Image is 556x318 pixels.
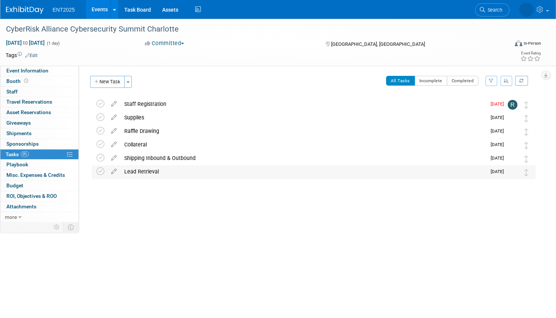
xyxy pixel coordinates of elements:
img: Randy McDonald [508,100,517,110]
span: Tasks [6,151,29,157]
i: Move task [524,128,528,136]
span: 0% [21,151,29,157]
a: edit [107,114,121,121]
a: Shipments [0,128,78,139]
a: Refresh [515,76,528,86]
a: Asset Reservations [0,107,78,118]
button: All Tasks [386,76,415,86]
div: Raffle Drawing [121,125,486,137]
img: Format-Inperson.png [515,40,522,46]
a: edit [107,155,121,161]
a: Booth [0,76,78,86]
span: ROI, Objectives & ROO [6,193,57,199]
img: Rose Bodin [508,140,517,150]
a: Tasks0% [0,149,78,160]
a: Attachments [0,202,78,212]
img: Rose Bodin [508,154,517,164]
img: ExhibitDay [6,6,44,14]
i: Move task [524,142,528,149]
i: Move task [524,169,528,176]
a: Budget [0,181,78,191]
a: Travel Reservations [0,97,78,107]
span: Search [485,7,502,13]
img: Rose Bodin [508,167,517,177]
a: edit [107,101,121,107]
div: Shipping Inbound & Outbound [121,152,486,164]
a: edit [107,141,121,148]
span: Attachments [6,203,36,209]
span: more [5,214,17,220]
span: [DATE] [491,169,508,174]
div: CyberRisk Alliance Cybersecurity Summit Charlotte [3,23,496,36]
span: Shipments [6,130,32,136]
td: Tags [6,51,38,59]
span: Booth [6,78,30,84]
a: Playbook [0,160,78,170]
div: Supplies [121,111,486,124]
button: Committed [142,39,187,47]
a: more [0,212,78,222]
div: Staff Registration [121,98,486,110]
span: Playbook [6,161,28,167]
i: Move task [524,101,528,109]
a: Search [475,3,509,17]
i: Move task [524,115,528,122]
td: Personalize Event Tab Strip [50,222,63,232]
a: edit [107,128,121,134]
span: [DATE] [491,115,508,120]
a: Misc. Expenses & Credits [0,170,78,180]
span: Event Information [6,68,48,74]
div: Lead Retrieval [121,165,486,178]
div: Event Rating [520,51,541,55]
a: ROI, Objectives & ROO [0,191,78,201]
span: [DATE] [491,101,508,107]
a: Giveaways [0,118,78,128]
span: Booth not reserved yet [23,78,30,84]
span: [DATE] [491,142,508,147]
img: Rose Bodin [508,113,517,123]
span: [DATE] [491,128,508,134]
span: Travel Reservations [6,99,52,105]
a: Staff [0,87,78,97]
div: Collateral [121,138,486,151]
button: Completed [447,76,479,86]
a: Edit [25,53,38,58]
span: [DATE] [DATE] [6,39,45,46]
span: Budget [6,182,23,188]
a: Sponsorships [0,139,78,149]
button: New Task [90,76,125,88]
span: Sponsorships [6,141,39,147]
span: ENT2025 [53,7,75,13]
span: Asset Reservations [6,109,51,115]
img: Rose Bodin [519,3,533,17]
button: Incomplete [414,76,447,86]
i: Move task [524,155,528,163]
span: [DATE] [491,155,508,161]
span: Giveaways [6,120,31,126]
a: Event Information [0,66,78,76]
td: Toggle Event Tabs [63,222,79,232]
div: In-Person [523,41,541,46]
a: edit [107,168,121,175]
span: Staff [6,89,18,95]
span: to [22,40,29,46]
span: Misc. Expenses & Credits [6,172,65,178]
span: (1 day) [46,41,60,46]
div: Event Format [461,39,541,50]
img: Rose Bodin [508,127,517,137]
span: [GEOGRAPHIC_DATA], [GEOGRAPHIC_DATA] [331,41,425,47]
